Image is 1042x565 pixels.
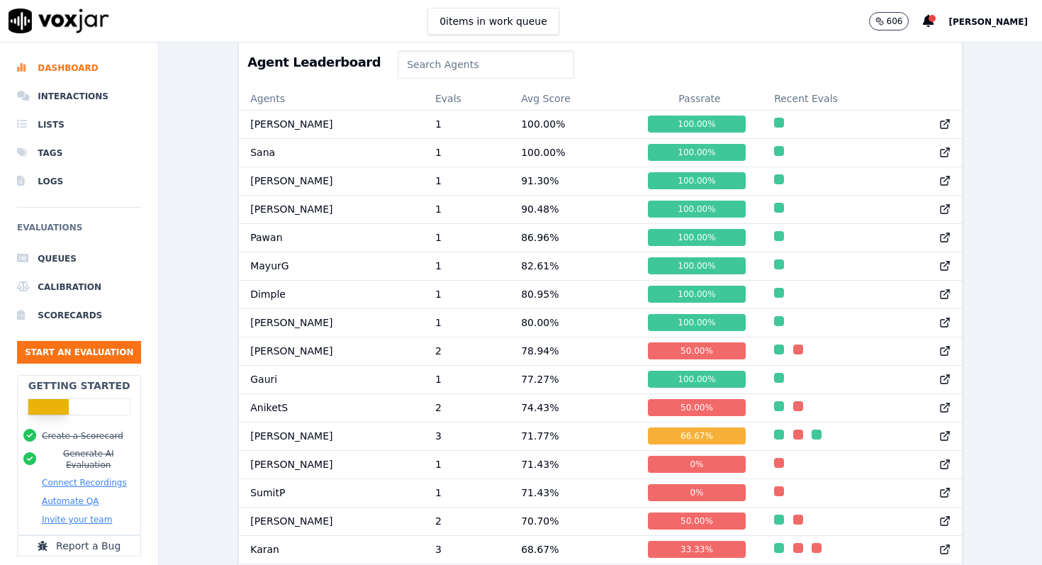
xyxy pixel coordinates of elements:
p: 606 [887,16,903,27]
td: 2 [424,393,510,422]
td: Karan [239,535,424,564]
h2: Getting Started [28,379,130,393]
td: [PERSON_NAME] [239,450,424,479]
a: Tags [17,139,141,167]
td: 2 [424,507,510,535]
td: 90.48 % [510,195,637,223]
a: Lists [17,111,141,139]
div: 50.00 % [648,513,746,530]
td: AniketS [239,393,424,422]
img: voxjar logo [9,9,109,33]
a: Dashboard [17,54,141,82]
td: 80.95 % [510,280,637,308]
button: Generate AI Evaluation [42,448,135,471]
td: 1 [424,280,510,308]
td: [PERSON_NAME] [239,110,424,138]
td: 100.00 % [510,110,637,138]
button: 606 [869,12,909,30]
td: 74.43 % [510,393,637,422]
td: Dimple [239,280,424,308]
td: 71.43 % [510,450,637,479]
td: 2 [424,337,510,365]
td: 80.00 % [510,308,637,337]
div: 100.00 % [648,314,746,331]
td: [PERSON_NAME] [239,507,424,535]
button: Invite your team [42,514,112,525]
button: Connect Recordings [42,477,127,488]
td: 1 [424,365,510,393]
button: Automate QA [42,496,99,507]
td: [PERSON_NAME] [239,195,424,223]
td: MayurG [239,252,424,280]
td: Gauri [239,365,424,393]
td: 1 [424,110,510,138]
td: [PERSON_NAME] [239,167,424,195]
td: SumitP [239,479,424,507]
td: [PERSON_NAME] [239,308,424,337]
td: 91.30 % [510,167,637,195]
a: Queues [17,245,141,273]
a: Logs [17,167,141,196]
td: 3 [424,422,510,450]
div: 100.00 % [648,257,746,274]
button: [PERSON_NAME] [948,13,1042,30]
button: Start an Evaluation [17,341,141,364]
input: Search Agents [398,50,574,79]
td: 1 [424,450,510,479]
a: Interactions [17,82,141,111]
td: 1 [424,308,510,337]
td: 1 [424,195,510,223]
button: 0items in work queue [427,8,559,35]
td: 70.70 % [510,507,637,535]
div: 100.00 % [648,172,746,189]
td: 82.61 % [510,252,637,280]
th: Agents [239,87,424,110]
td: 71.77 % [510,422,637,450]
div: 66.67 % [648,427,746,444]
td: 1 [424,223,510,252]
button: Create a Scorecard [42,430,123,442]
div: 0 % [648,484,746,501]
div: 100.00 % [648,144,746,161]
td: 1 [424,167,510,195]
th: Avg Score [510,87,637,110]
td: 71.43 % [510,479,637,507]
td: 77.27 % [510,365,637,393]
td: 78.94 % [510,337,637,365]
th: Recent Evals [763,87,962,110]
td: [PERSON_NAME] [239,422,424,450]
button: 606 [869,12,924,30]
div: 33.33 % [648,541,746,558]
th: Passrate [637,87,763,110]
td: 1 [424,479,510,507]
td: 1 [424,138,510,167]
th: Evals [424,87,510,110]
td: 100.00 % [510,138,637,167]
a: Calibration [17,273,141,301]
h6: Evaluations [17,219,141,245]
div: 100.00 % [648,229,746,246]
div: 50.00 % [648,342,746,359]
td: Pawan [239,223,424,252]
h3: Agent Leaderboard [247,56,381,69]
td: 3 [424,535,510,564]
td: 68.67 % [510,535,637,564]
td: Sana [239,138,424,167]
td: [PERSON_NAME] [239,337,424,365]
div: 0 % [648,456,746,473]
div: 100.00 % [648,201,746,218]
span: [PERSON_NAME] [948,17,1028,27]
td: 1 [424,252,510,280]
div: 100.00 % [648,116,746,133]
a: Scorecards [17,301,141,330]
button: Report a Bug [17,535,141,556]
div: 100.00 % [648,371,746,388]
